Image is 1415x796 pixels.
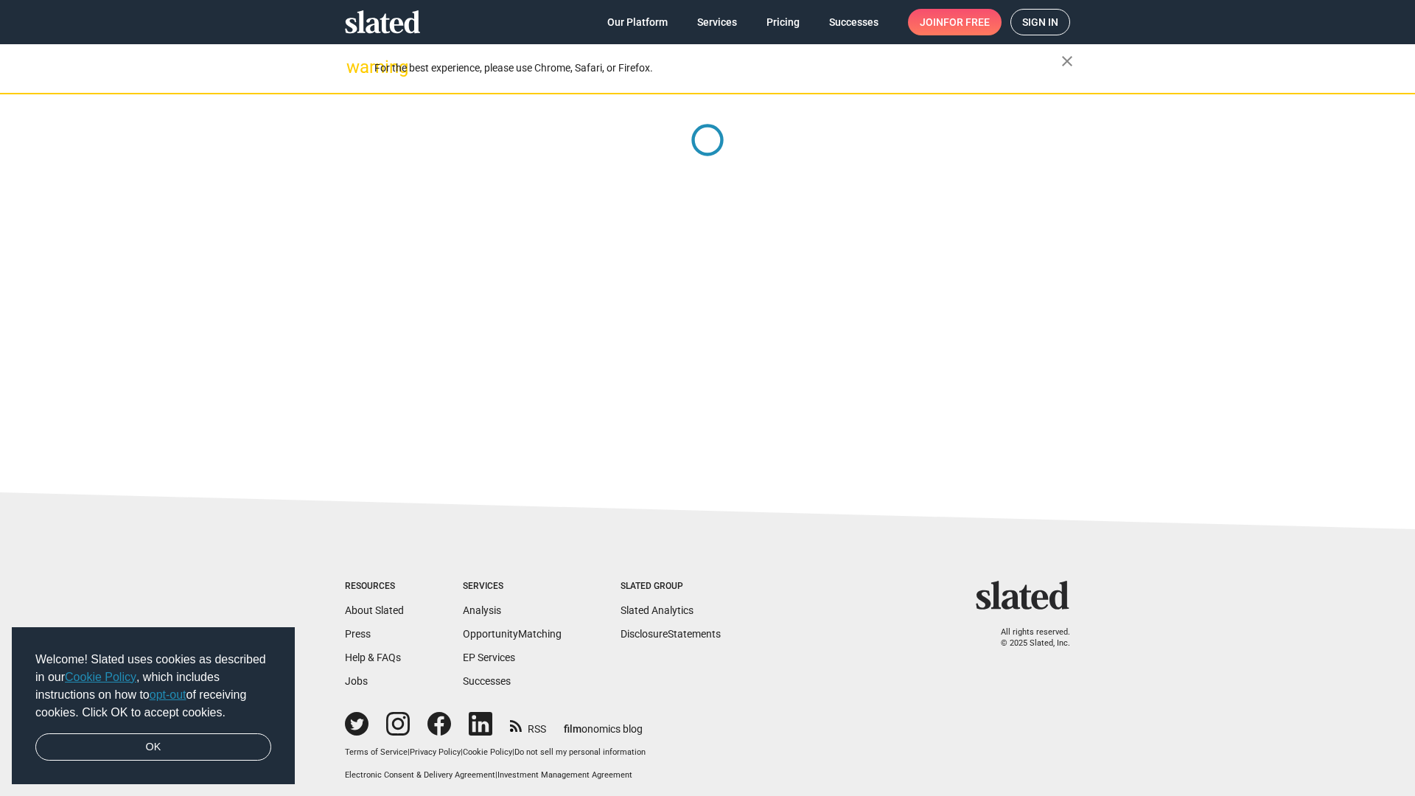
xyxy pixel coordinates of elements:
[463,675,511,687] a: Successes
[35,651,271,722] span: Welcome! Slated uses cookies as described in our , which includes instructions on how to of recei...
[410,747,461,757] a: Privacy Policy
[345,652,401,663] a: Help & FAQs
[12,627,295,785] div: cookieconsent
[345,604,404,616] a: About Slated
[345,770,495,780] a: Electronic Consent & Delivery Agreement
[607,9,668,35] span: Our Platform
[1022,10,1058,35] span: Sign in
[345,675,368,687] a: Jobs
[463,652,515,663] a: EP Services
[495,770,497,780] span: |
[512,747,514,757] span: |
[621,628,721,640] a: DisclosureStatements
[1058,52,1076,70] mat-icon: close
[564,723,581,735] span: film
[514,747,646,758] button: Do not sell my personal information
[497,770,632,780] a: Investment Management Agreement
[564,711,643,736] a: filmonomics blog
[621,604,693,616] a: Slated Analytics
[595,9,679,35] a: Our Platform
[345,747,408,757] a: Terms of Service
[510,713,546,736] a: RSS
[766,9,800,35] span: Pricing
[943,9,990,35] span: for free
[621,581,721,593] div: Slated Group
[697,9,737,35] span: Services
[374,58,1061,78] div: For the best experience, please use Chrome, Safari, or Firefox.
[461,747,463,757] span: |
[463,581,562,593] div: Services
[985,627,1070,649] p: All rights reserved. © 2025 Slated, Inc.
[346,58,364,76] mat-icon: warning
[345,628,371,640] a: Press
[829,9,878,35] span: Successes
[65,671,136,683] a: Cookie Policy
[463,604,501,616] a: Analysis
[463,628,562,640] a: OpportunityMatching
[345,581,404,593] div: Resources
[755,9,811,35] a: Pricing
[920,9,990,35] span: Join
[908,9,1002,35] a: Joinfor free
[150,688,186,701] a: opt-out
[685,9,749,35] a: Services
[463,747,512,757] a: Cookie Policy
[817,9,890,35] a: Successes
[408,747,410,757] span: |
[1010,9,1070,35] a: Sign in
[35,733,271,761] a: dismiss cookie message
